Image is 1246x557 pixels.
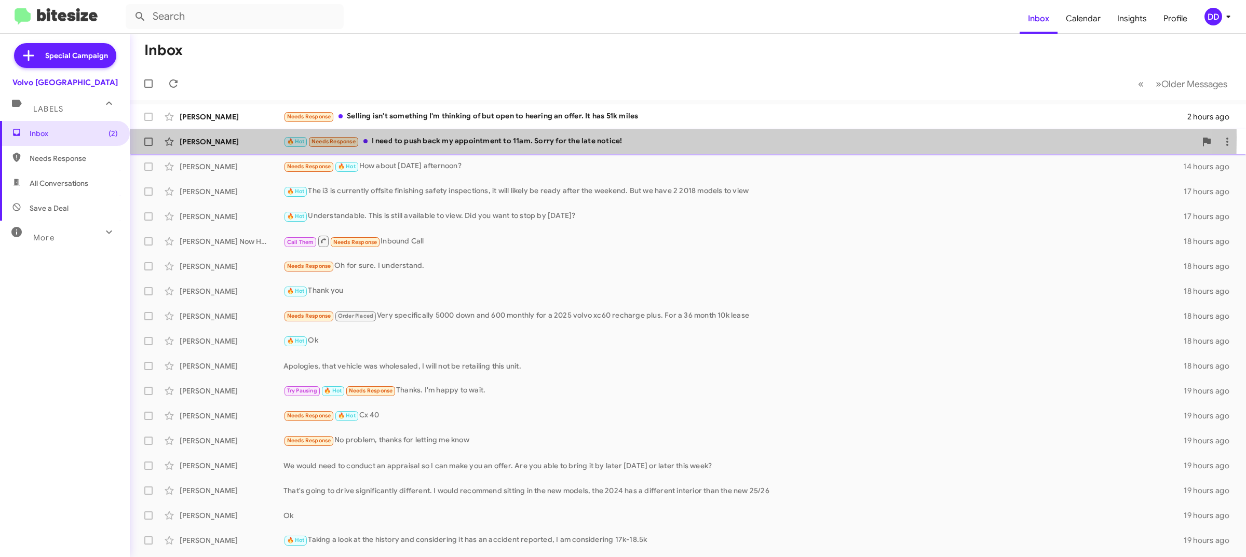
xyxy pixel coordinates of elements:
[1184,535,1238,546] div: 19 hours ago
[30,128,118,139] span: Inbox
[1184,361,1238,371] div: 18 hours ago
[180,485,283,496] div: [PERSON_NAME]
[180,112,283,122] div: [PERSON_NAME]
[1184,211,1238,222] div: 17 hours ago
[33,233,55,242] span: More
[1132,73,1150,94] button: Previous
[283,285,1184,297] div: Thank you
[180,311,283,321] div: [PERSON_NAME]
[180,336,283,346] div: [PERSON_NAME]
[180,211,283,222] div: [PERSON_NAME]
[1184,286,1238,296] div: 18 hours ago
[287,263,331,269] span: Needs Response
[45,50,108,61] span: Special Campaign
[1184,311,1238,321] div: 18 hours ago
[1184,510,1238,521] div: 19 hours ago
[287,337,305,344] span: 🔥 Hot
[126,4,344,29] input: Search
[1184,386,1238,396] div: 19 hours ago
[30,153,118,164] span: Needs Response
[1155,4,1196,34] a: Profile
[283,185,1184,197] div: The i3 is currently offsite finishing safety inspections, it will likely be ready after the weeke...
[283,111,1185,123] div: Selling isn't something I'm thinking of but open to hearing an offer. It has 51k miles
[283,460,1184,471] div: We would need to conduct an appraisal so I can make you an offer. Are you able to bring it by lat...
[311,138,356,145] span: Needs Response
[1156,77,1161,90] span: »
[338,313,373,319] span: Order Placed
[1132,73,1234,94] nav: Page navigation example
[1161,78,1227,90] span: Older Messages
[1058,4,1109,34] a: Calendar
[287,188,305,195] span: 🔥 Hot
[333,239,377,246] span: Needs Response
[14,43,116,68] a: Special Campaign
[287,387,317,394] span: Try Pausing
[287,288,305,294] span: 🔥 Hot
[180,361,283,371] div: [PERSON_NAME]
[1204,8,1222,25] div: DD
[180,411,283,421] div: [PERSON_NAME]
[283,434,1184,446] div: No problem, thanks for letting me know
[338,412,356,419] span: 🔥 Hot
[283,260,1184,272] div: Oh for sure. I understand.
[1184,436,1238,446] div: 19 hours ago
[1184,236,1238,247] div: 18 hours ago
[283,135,1196,147] div: I need to push back my appointment to 11am. Sorry for the late notice!
[287,239,314,246] span: Call Them
[287,437,331,444] span: Needs Response
[283,385,1184,397] div: Thanks. I'm happy to wait.
[180,535,283,546] div: [PERSON_NAME]
[109,128,118,139] span: (2)
[283,485,1184,496] div: That's going to drive significantly different. I would recommend sitting in the new models, the 2...
[1020,4,1058,34] a: Inbox
[1149,73,1234,94] button: Next
[1196,8,1235,25] button: DD
[283,361,1184,371] div: Apologies, that vehicle was wholesaled, I will not be retailing this unit.
[283,410,1184,422] div: Cx 40
[1184,186,1238,197] div: 17 hours ago
[287,138,305,145] span: 🔥 Hot
[283,310,1184,322] div: Very specifically 5000 down and 600 monthly for a 2025 volvo xc60 recharge plus. For a 36 month 1...
[287,313,331,319] span: Needs Response
[287,213,305,220] span: 🔥 Hot
[1183,161,1238,172] div: 14 hours ago
[1184,336,1238,346] div: 18 hours ago
[180,236,283,247] div: [PERSON_NAME] Now How Many Seats
[287,113,331,120] span: Needs Response
[180,436,283,446] div: [PERSON_NAME]
[283,510,1184,521] div: Ok
[1138,77,1144,90] span: «
[12,77,118,88] div: Volvo [GEOGRAPHIC_DATA]
[283,335,1184,347] div: Ok
[1185,112,1238,122] div: 2 hours ago
[1184,411,1238,421] div: 19 hours ago
[180,186,283,197] div: [PERSON_NAME]
[283,160,1183,172] div: How about [DATE] afternoon?
[180,261,283,271] div: [PERSON_NAME]
[30,203,69,213] span: Save a Deal
[349,387,393,394] span: Needs Response
[180,161,283,172] div: [PERSON_NAME]
[287,412,331,419] span: Needs Response
[1184,485,1238,496] div: 19 hours ago
[283,534,1184,546] div: Taking a look at the history and considering it has an accident reported, I am considering 17k-18.5k
[30,178,88,188] span: All Conversations
[287,537,305,544] span: 🔥 Hot
[180,510,283,521] div: [PERSON_NAME]
[287,163,331,170] span: Needs Response
[144,42,183,59] h1: Inbox
[1184,460,1238,471] div: 19 hours ago
[180,460,283,471] div: [PERSON_NAME]
[324,387,342,394] span: 🔥 Hot
[338,163,356,170] span: 🔥 Hot
[1109,4,1155,34] a: Insights
[180,386,283,396] div: [PERSON_NAME]
[180,286,283,296] div: [PERSON_NAME]
[283,210,1184,222] div: Understandable. This is still available to view. Did you want to stop by [DATE]?
[180,137,283,147] div: [PERSON_NAME]
[33,104,63,114] span: Labels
